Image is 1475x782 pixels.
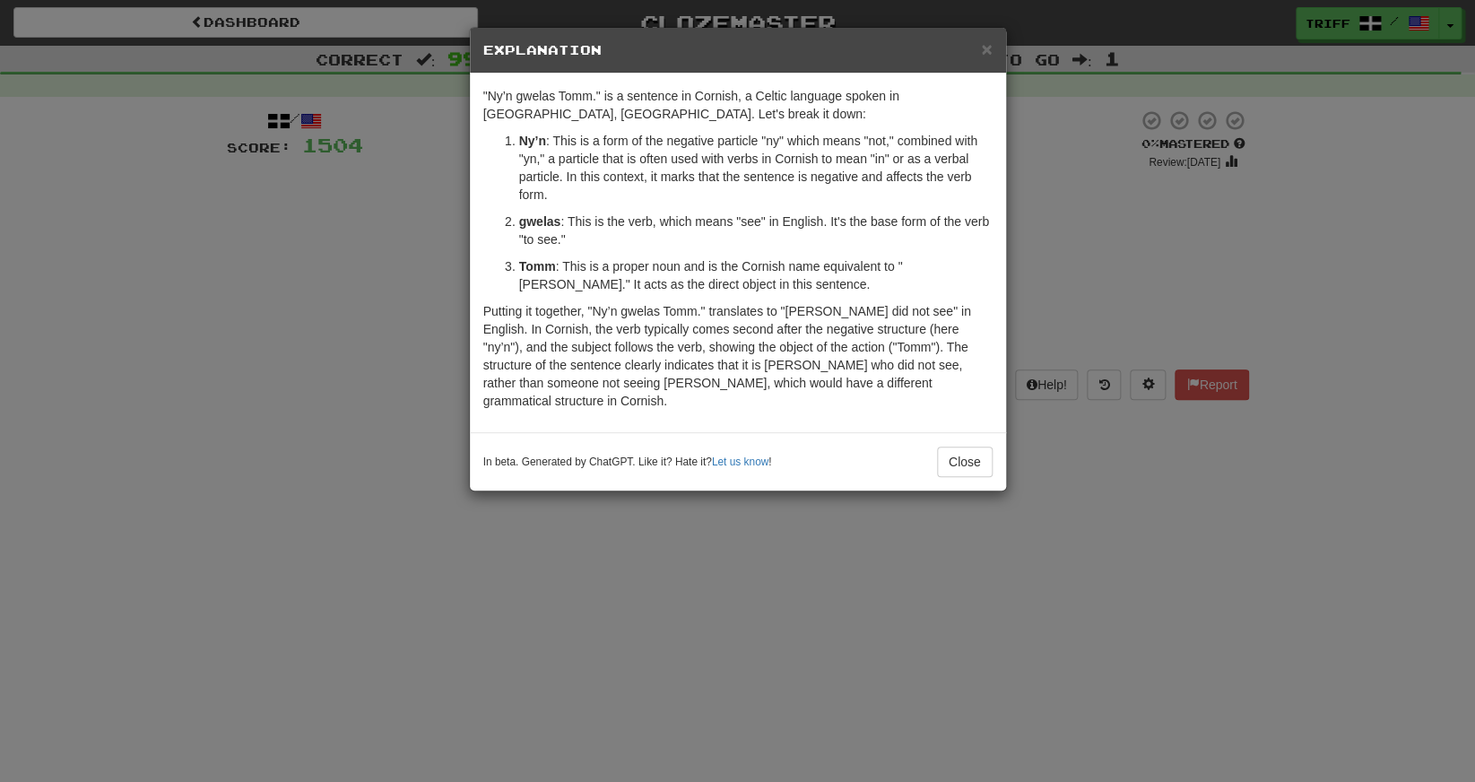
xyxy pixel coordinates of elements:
p: "Ny’n gwelas Tomm." is a sentence in Cornish, a Celtic language spoken in [GEOGRAPHIC_DATA], [GEO... [483,87,993,123]
button: Close [981,39,992,58]
strong: Ny’n [519,134,546,148]
a: Let us know [712,456,768,468]
strong: gwelas [519,214,561,229]
p: : This is a form of the negative particle "ny" which means "not," combined with "yn," a particle ... [519,132,993,204]
p: : This is the verb, which means "see" in English. It's the base form of the verb "to see." [519,213,993,248]
small: In beta. Generated by ChatGPT. Like it? Hate it? ! [483,455,772,470]
strong: Tomm [519,259,556,274]
p: : This is a proper noun and is the Cornish name equivalent to "[PERSON_NAME]." It acts as the dir... [519,257,993,293]
p: Putting it together, "Ny’n gwelas Tomm." translates to "[PERSON_NAME] did not see" in English. In... [483,302,993,410]
button: Close [937,447,993,477]
span: × [981,39,992,59]
h5: Explanation [483,41,993,59]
